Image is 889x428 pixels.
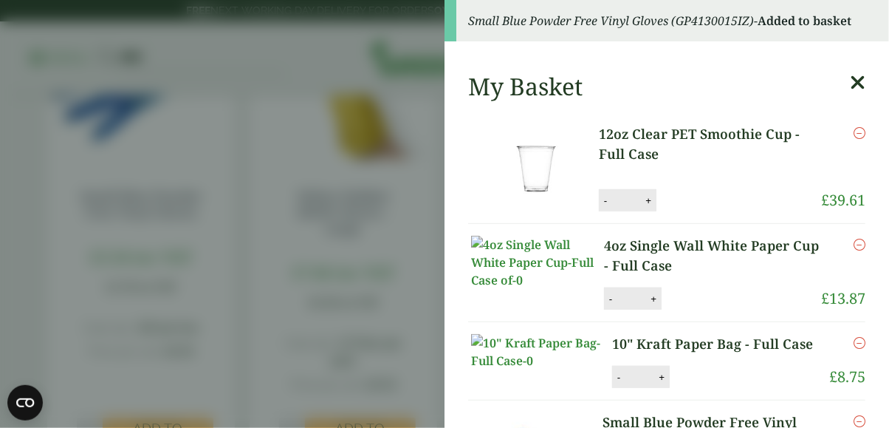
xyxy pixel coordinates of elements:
[471,334,604,370] img: 10" Kraft Paper Bag-Full Case-0
[646,293,661,305] button: +
[641,194,656,207] button: +
[599,124,821,164] a: 12oz Clear PET Smoothie Cup - Full Case
[7,385,43,421] button: Open CMP widget
[854,334,865,352] a: Remove this item
[468,72,583,101] h2: My Basket
[612,334,821,354] a: 10" Kraft Paper Bag - Full Case
[821,288,829,308] span: £
[821,190,829,210] span: £
[821,190,865,210] bdi: 39.61
[604,236,821,276] a: 4oz Single Wall White Paper Cup - Full Case
[471,236,604,289] img: 4oz Single Wall White Paper Cup-Full Case of-0
[829,367,865,387] bdi: 8.75
[654,371,669,384] button: +
[600,194,611,207] button: -
[829,367,837,387] span: £
[605,293,617,305] button: -
[821,288,865,308] bdi: 13.87
[468,13,754,29] em: Small Blue Powder Free Vinyl Gloves (GP4130015IZ)
[758,13,851,29] strong: Added to basket
[854,124,865,142] a: Remove this item
[613,371,625,384] button: -
[854,236,865,254] a: Remove this item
